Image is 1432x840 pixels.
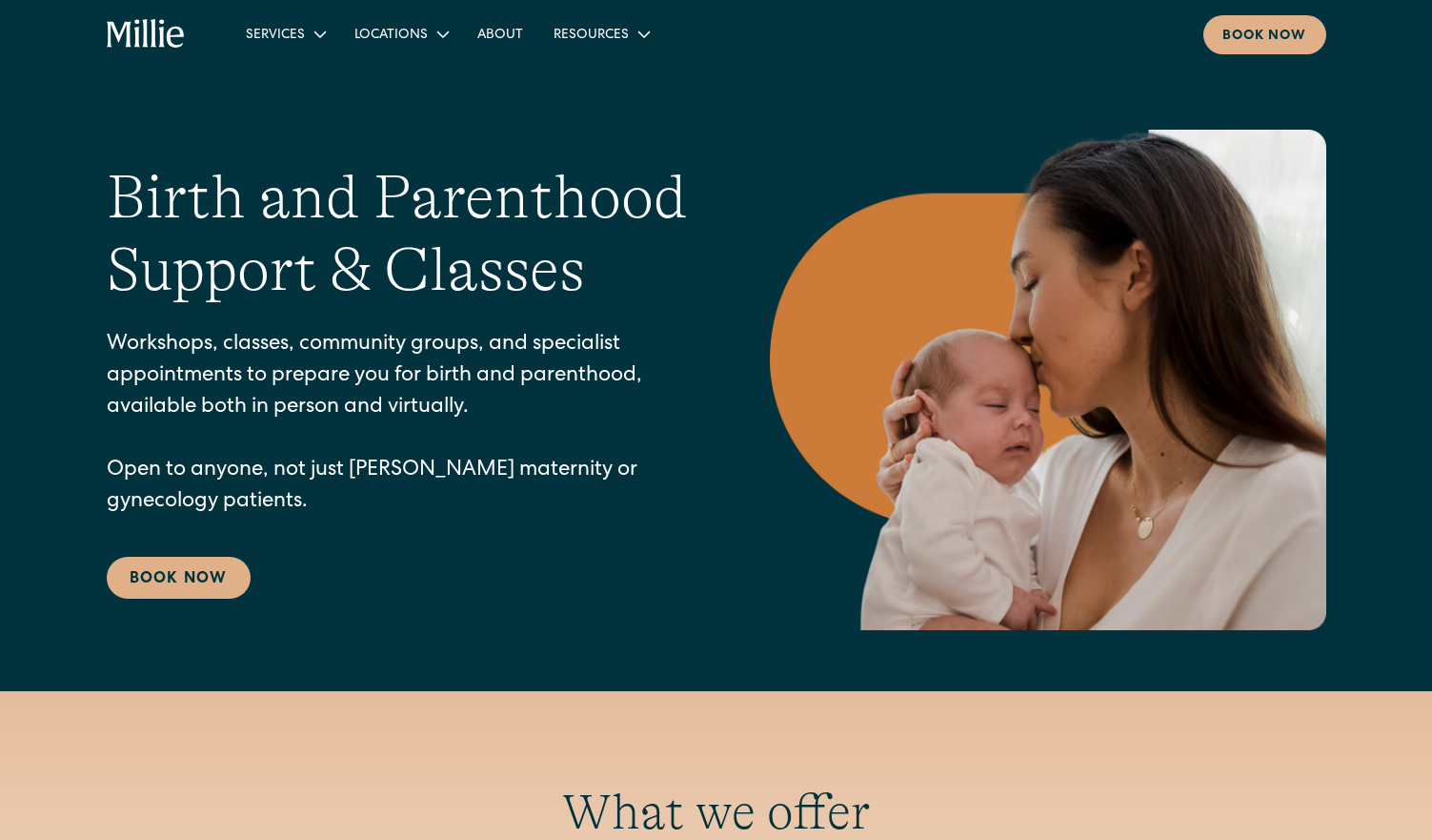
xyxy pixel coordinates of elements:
[231,18,339,50] div: Services
[1222,27,1307,47] div: Book now
[1203,15,1326,54] a: Book now
[107,330,694,519] p: Workshops, classes, community groups, and specialist appointments to prepare you for birth and pa...
[538,18,663,50] div: Resources
[107,19,186,50] a: home
[246,26,305,46] div: Services
[770,130,1326,630] img: Mother kissing her newborn on the forehead, capturing a peaceful moment of love and connection in...
[339,18,462,50] div: Locations
[354,26,428,46] div: Locations
[462,18,538,50] a: About
[107,557,251,599] a: Book Now
[554,26,629,46] div: Resources
[107,161,694,308] h1: Birth and Parenthood Support & Classes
